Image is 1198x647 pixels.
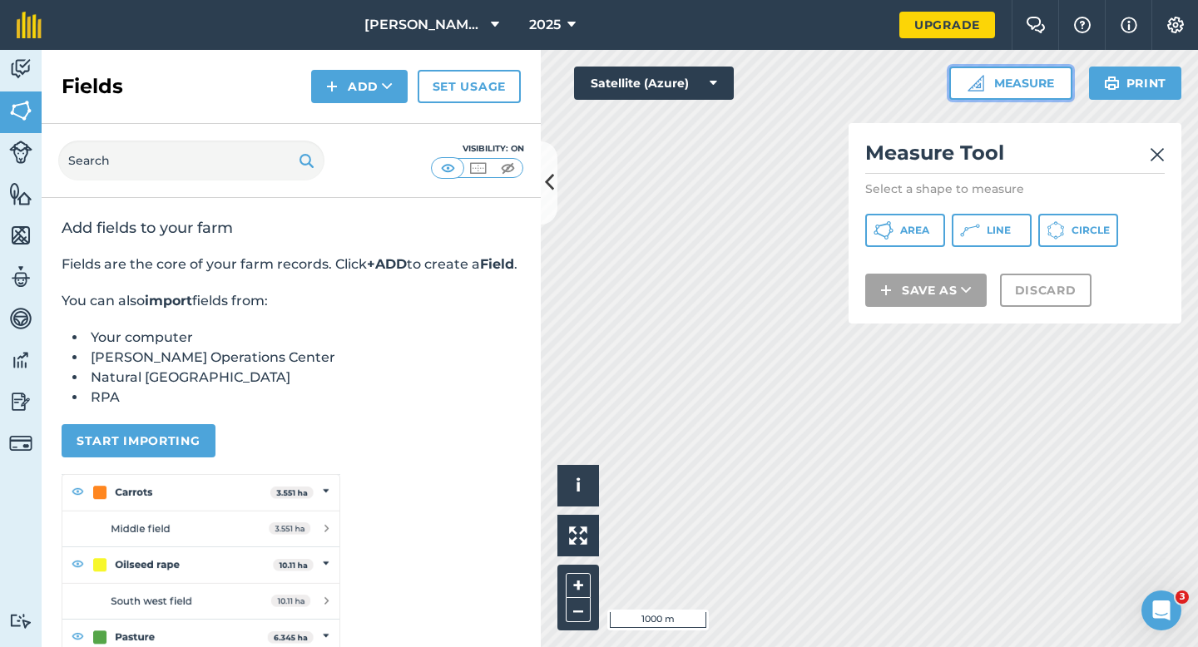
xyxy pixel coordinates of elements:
img: svg+xml;base64,PD94bWwgdmVyc2lvbj0iMS4wIiBlbmNvZGluZz0idXRmLTgiPz4KPCEtLSBHZW5lcmF0b3I6IEFkb2JlIE... [9,141,32,164]
img: svg+xml;base64,PHN2ZyB4bWxucz0iaHR0cDovL3d3dy53My5vcmcvMjAwMC9zdmciIHdpZHRoPSI1NiIgaGVpZ2h0PSI2MC... [9,223,32,248]
li: Natural [GEOGRAPHIC_DATA] [87,368,521,388]
h2: Add fields to your farm [62,218,521,238]
button: Circle [1038,214,1118,247]
button: Area [865,214,945,247]
span: i [576,475,581,496]
strong: +ADD [367,256,407,272]
img: svg+xml;base64,PD94bWwgdmVyc2lvbj0iMS4wIiBlbmNvZGluZz0idXRmLTgiPz4KPCEtLSBHZW5lcmF0b3I6IEFkb2JlIE... [9,389,32,414]
span: Area [900,224,929,237]
img: svg+xml;base64,PHN2ZyB4bWxucz0iaHR0cDovL3d3dy53My5vcmcvMjAwMC9zdmciIHdpZHRoPSIxOSIgaGVpZ2h0PSIyNC... [1104,73,1120,93]
img: svg+xml;base64,PHN2ZyB4bWxucz0iaHR0cDovL3d3dy53My5vcmcvMjAwMC9zdmciIHdpZHRoPSIxOSIgaGVpZ2h0PSIyNC... [299,151,314,170]
img: svg+xml;base64,PHN2ZyB4bWxucz0iaHR0cDovL3d3dy53My5vcmcvMjAwMC9zdmciIHdpZHRoPSI1NiIgaGVpZ2h0PSI2MC... [9,98,32,123]
span: [PERSON_NAME] & Sons [364,15,484,35]
button: Start importing [62,424,215,457]
img: svg+xml;base64,PD94bWwgdmVyc2lvbj0iMS4wIiBlbmNvZGluZz0idXRmLTgiPz4KPCEtLSBHZW5lcmF0b3I6IEFkb2JlIE... [9,57,32,81]
a: Set usage [418,70,521,103]
a: Upgrade [899,12,995,38]
img: svg+xml;base64,PD94bWwgdmVyc2lvbj0iMS4wIiBlbmNvZGluZz0idXRmLTgiPz4KPCEtLSBHZW5lcmF0b3I6IEFkb2JlIE... [9,264,32,289]
p: You can also fields from: [62,291,521,311]
img: Four arrows, one pointing top left, one top right, one bottom right and the last bottom left [569,526,587,545]
img: A cog icon [1166,17,1186,33]
li: Your computer [87,328,521,348]
img: svg+xml;base64,PHN2ZyB4bWxucz0iaHR0cDovL3d3dy53My5vcmcvMjAwMC9zdmciIHdpZHRoPSI1MCIgaGVpZ2h0PSI0MC... [498,160,518,176]
button: Add [311,70,408,103]
button: – [566,598,591,622]
input: Search [58,141,324,180]
img: svg+xml;base64,PHN2ZyB4bWxucz0iaHR0cDovL3d3dy53My5vcmcvMjAwMC9zdmciIHdpZHRoPSI1MCIgaGVpZ2h0PSI0MC... [438,160,458,176]
p: Select a shape to measure [865,180,1165,197]
img: svg+xml;base64,PHN2ZyB4bWxucz0iaHR0cDovL3d3dy53My5vcmcvMjAwMC9zdmciIHdpZHRoPSIxNCIgaGVpZ2h0PSIyNC... [326,77,338,96]
img: A question mark icon [1072,17,1092,33]
img: svg+xml;base64,PD94bWwgdmVyc2lvbj0iMS4wIiBlbmNvZGluZz0idXRmLTgiPz4KPCEtLSBHZW5lcmF0b3I6IEFkb2JlIE... [9,348,32,373]
button: + [566,573,591,598]
span: 3 [1176,590,1189,604]
button: Line [952,214,1032,247]
h2: Measure Tool [865,140,1165,174]
iframe: Intercom live chat [1141,590,1181,630]
strong: Field [480,256,514,272]
img: svg+xml;base64,PHN2ZyB4bWxucz0iaHR0cDovL3d3dy53My5vcmcvMjAwMC9zdmciIHdpZHRoPSIxNCIgaGVpZ2h0PSIyNC... [880,280,892,300]
img: svg+xml;base64,PD94bWwgdmVyc2lvbj0iMS4wIiBlbmNvZGluZz0idXRmLTgiPz4KPCEtLSBHZW5lcmF0b3I6IEFkb2JlIE... [9,306,32,331]
span: Line [987,224,1011,237]
span: Circle [1072,224,1110,237]
div: Visibility: On [431,142,524,156]
button: i [557,465,599,506]
button: Discard [1000,274,1092,307]
button: Print [1089,67,1182,100]
img: Ruler icon [968,75,984,91]
button: Save as [865,274,987,307]
img: svg+xml;base64,PD94bWwgdmVyc2lvbj0iMS4wIiBlbmNvZGluZz0idXRmLTgiPz4KPCEtLSBHZW5lcmF0b3I6IEFkb2JlIE... [9,432,32,455]
img: svg+xml;base64,PHN2ZyB4bWxucz0iaHR0cDovL3d3dy53My5vcmcvMjAwMC9zdmciIHdpZHRoPSIxNyIgaGVpZ2h0PSIxNy... [1121,15,1137,35]
button: Measure [949,67,1072,100]
img: svg+xml;base64,PHN2ZyB4bWxucz0iaHR0cDovL3d3dy53My5vcmcvMjAwMC9zdmciIHdpZHRoPSI1NiIgaGVpZ2h0PSI2MC... [9,181,32,206]
li: RPA [87,388,521,407]
p: Fields are the core of your farm records. Click to create a . [62,254,521,274]
li: [PERSON_NAME] Operations Center [87,348,521,368]
img: fieldmargin Logo [17,12,42,38]
strong: import [145,293,192,309]
img: svg+xml;base64,PHN2ZyB4bWxucz0iaHR0cDovL3d3dy53My5vcmcvMjAwMC9zdmciIHdpZHRoPSIyMiIgaGVpZ2h0PSIzMC... [1150,145,1165,165]
span: 2025 [529,15,561,35]
img: svg+xml;base64,PHN2ZyB4bWxucz0iaHR0cDovL3d3dy53My5vcmcvMjAwMC9zdmciIHdpZHRoPSI1MCIgaGVpZ2h0PSI0MC... [468,160,488,176]
img: Two speech bubbles overlapping with the left bubble in the forefront [1026,17,1046,33]
img: svg+xml;base64,PD94bWwgdmVyc2lvbj0iMS4wIiBlbmNvZGluZz0idXRmLTgiPz4KPCEtLSBHZW5lcmF0b3I6IEFkb2JlIE... [9,613,32,629]
h2: Fields [62,73,123,100]
button: Satellite (Azure) [574,67,734,100]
